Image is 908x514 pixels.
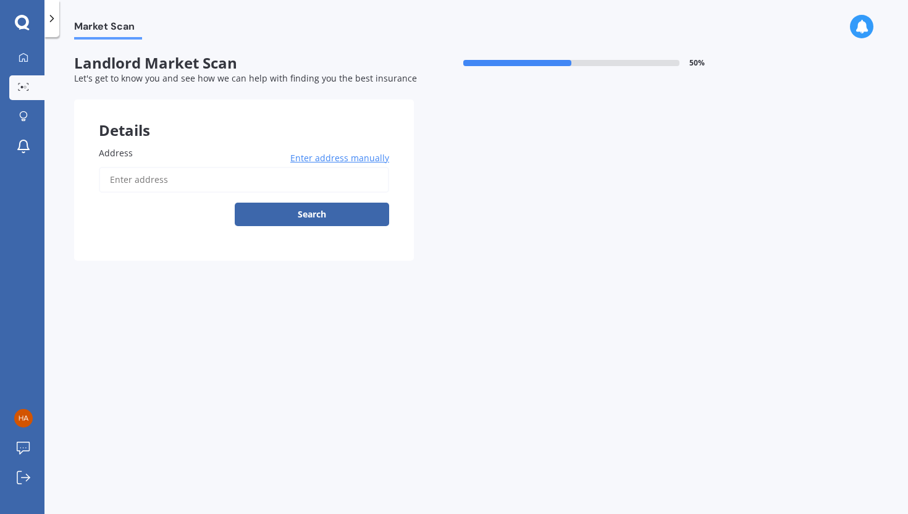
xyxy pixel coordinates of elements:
span: Market Scan [74,20,142,37]
span: Let's get to know you and see how we can help with finding you the best insurance [74,72,417,84]
div: Details [74,99,414,137]
span: 50 % [689,59,705,67]
span: Enter address manually [290,152,389,164]
input: Enter address [99,167,389,193]
button: Search [235,203,389,226]
img: 56362d34fa2c14aa3b57ad3d8b0f5c9a [14,409,33,428]
span: Landlord Market Scan [74,54,414,72]
span: Address [99,147,133,159]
